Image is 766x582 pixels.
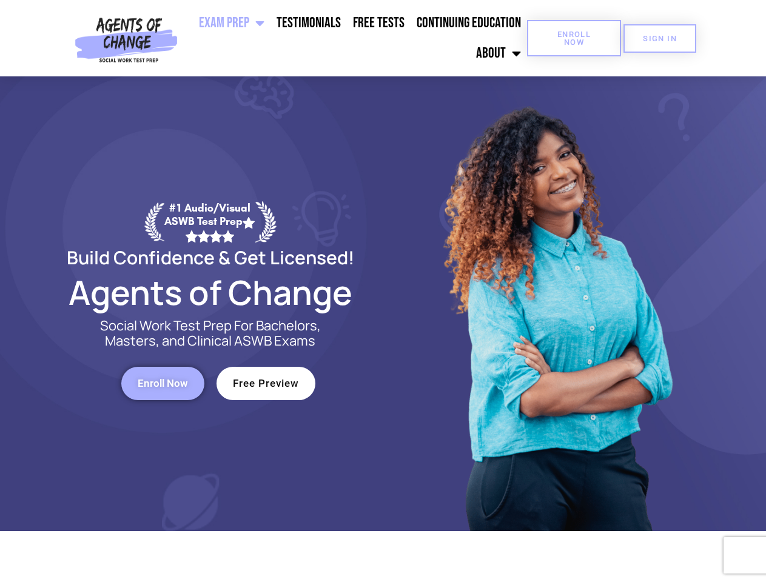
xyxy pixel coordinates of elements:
a: Enroll Now [121,367,204,400]
span: Free Preview [233,378,299,389]
span: Enroll Now [138,378,188,389]
h2: Agents of Change [38,278,383,306]
div: #1 Audio/Visual ASWB Test Prep [164,201,255,242]
a: Free Preview [217,367,315,400]
a: Testimonials [270,8,347,38]
p: Social Work Test Prep For Bachelors, Masters, and Clinical ASWB Exams [86,318,335,349]
a: SIGN IN [623,24,696,53]
span: SIGN IN [643,35,677,42]
nav: Menu [183,8,527,69]
img: Website Image 1 (1) [435,76,677,531]
span: Enroll Now [546,30,602,46]
a: Enroll Now [527,20,621,56]
a: Free Tests [347,8,411,38]
h2: Build Confidence & Get Licensed! [38,249,383,266]
a: About [470,38,527,69]
a: Exam Prep [193,8,270,38]
a: Continuing Education [411,8,527,38]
